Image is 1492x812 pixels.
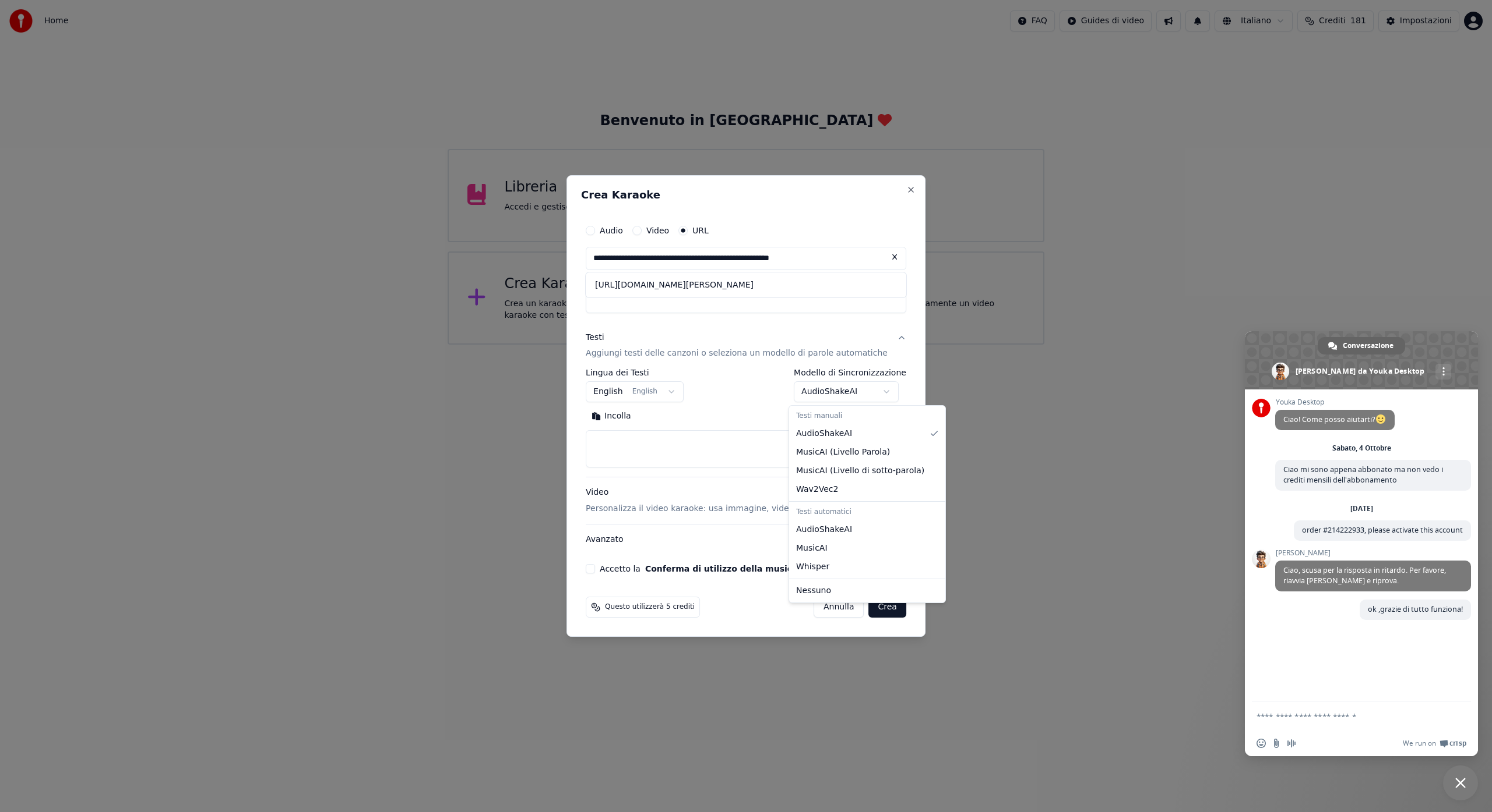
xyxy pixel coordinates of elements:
span: Nessuno [796,585,831,597]
div: Altri canali [1435,364,1451,380]
span: Conversazione [1343,337,1394,354]
span: AudioShakeAI [796,524,852,536]
span: MusicAI ( Livello di sotto-parola ) [796,465,924,477]
div: Testi automatici [791,504,943,520]
span: MusicAI ( Livello Parola ) [796,446,890,458]
div: Testi manuali [791,408,943,424]
div: Conversazione [1318,337,1405,354]
span: MusicAI [796,542,828,554]
span: Wav2Vec2 [796,484,838,495]
span: AudioShakeAI [796,428,852,439]
span: Whisper [796,561,829,573]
